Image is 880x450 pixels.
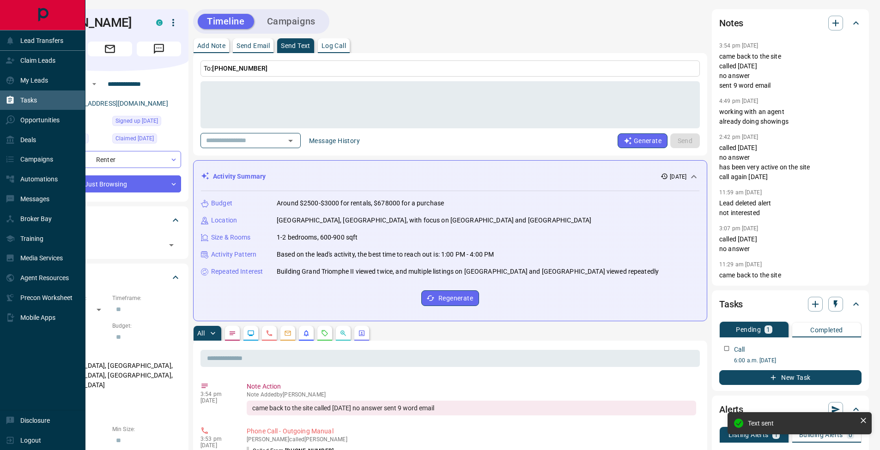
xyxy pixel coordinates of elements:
svg: Calls [266,330,273,337]
p: came back to the site called [DATE] no answer set up alert sent text [719,270,862,319]
span: Signed up [DATE] [115,116,158,126]
p: Send Email [237,42,270,49]
svg: Listing Alerts [303,330,310,337]
div: Tasks [719,293,862,315]
button: Open [165,239,178,252]
p: 1-2 bedrooms, 600-900 sqft [277,233,358,242]
p: To: [200,60,700,77]
p: Phone Call - Outgoing Manual [247,426,696,436]
p: [PERSON_NAME] called [PERSON_NAME] [247,436,696,443]
span: Email [88,42,132,56]
p: came back to the site called [DATE] no answer sent 9 word email [719,52,862,90]
p: Lead deleted alert not interested [719,198,862,218]
p: [DATE] [200,397,233,404]
button: Generate [618,133,668,148]
div: Wed Mar 02 2022 [112,116,181,129]
svg: Emails [284,330,291,337]
a: [EMAIL_ADDRESS][DOMAIN_NAME] [64,100,168,107]
div: Notes [719,12,862,34]
p: Location [211,216,237,225]
h1: [PERSON_NAME] [39,15,142,30]
p: 11:29 am [DATE] [719,261,762,268]
p: 6:00 a.m. [DATE] [734,356,862,365]
p: Building Grand Triomphe II viewed twice, and multiple listings on [GEOGRAPHIC_DATA] and [GEOGRAPH... [277,267,659,276]
p: 1 [766,326,770,333]
p: [GEOGRAPHIC_DATA], [GEOGRAPHIC_DATA], [GEOGRAPHIC_DATA], [GEOGRAPHIC_DATA], [GEOGRAPHIC_DATA] [39,358,181,393]
p: [DATE] [200,442,233,449]
p: 3:07 pm [DATE] [719,225,759,232]
svg: Agent Actions [358,330,365,337]
div: Text sent [748,420,856,427]
span: Message [137,42,181,56]
p: Areas Searched: [39,350,181,358]
p: working with an agent already doing showings [719,107,862,126]
button: Regenerate [421,290,479,306]
div: Wed Nov 23 2022 [112,133,181,146]
p: All [197,330,205,336]
svg: Notes [229,330,236,337]
p: Budget [211,198,232,208]
div: Criteria [39,266,181,288]
button: New Task [719,370,862,385]
p: 3:54 pm [200,391,233,397]
p: Timeframe: [112,294,181,302]
p: Call [734,345,745,354]
p: Size & Rooms [211,233,251,242]
h2: Tasks [719,297,743,312]
p: Completed [810,327,843,333]
p: Activity Pattern [211,250,256,259]
button: Open [284,134,297,147]
div: Activity Summary[DATE] [201,168,699,185]
p: 4:49 pm [DATE] [719,98,759,104]
div: came back to the site called [DATE] no answer sent 9 word email [247,401,696,415]
span: [PHONE_NUMBER] [212,65,267,72]
svg: Lead Browsing Activity [247,330,255,337]
svg: Opportunities [340,330,347,337]
p: Log Call [322,42,346,49]
h2: Alerts [719,402,743,417]
p: Note Action [247,382,696,391]
div: Renter [39,151,181,168]
p: Send Text [281,42,310,49]
button: Timeline [198,14,254,29]
p: Note Added by [PERSON_NAME] [247,391,696,398]
h2: Notes [719,16,743,30]
p: called [DATE] no answer [719,234,862,254]
button: Message History [303,133,365,148]
p: Pending [736,326,761,333]
div: Just Browsing [39,175,181,192]
p: 2:42 pm [DATE] [719,134,759,140]
p: Budget: [112,322,181,330]
p: Min Size: [112,425,181,433]
p: Activity Summary [213,172,266,181]
p: Add Note [197,42,225,49]
p: Based on the lead's activity, the best time to reach out is: 1:00 PM - 4:00 PM [277,250,494,259]
p: 3:54 pm [DATE] [719,42,759,49]
svg: Requests [321,330,328,337]
p: [GEOGRAPHIC_DATA], [GEOGRAPHIC_DATA], with focus on [GEOGRAPHIC_DATA] and [GEOGRAPHIC_DATA] [277,216,591,225]
div: condos.ca [156,19,163,26]
p: Around $2500-$3000 for rentals, $678000 for a purchase [277,198,444,208]
span: Claimed [DATE] [115,134,154,143]
p: called [DATE] no answer has been very active on the site call again [DATE] [719,143,862,182]
button: Open [89,78,100,90]
p: Repeated Interest [211,267,263,276]
p: [DATE] [670,173,686,181]
p: 11:59 am [DATE] [719,189,762,196]
p: 3:53 pm [200,436,233,442]
button: Campaigns [258,14,325,29]
div: Tags [39,209,181,231]
div: Alerts [719,398,862,420]
p: Motivation: [39,397,181,406]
